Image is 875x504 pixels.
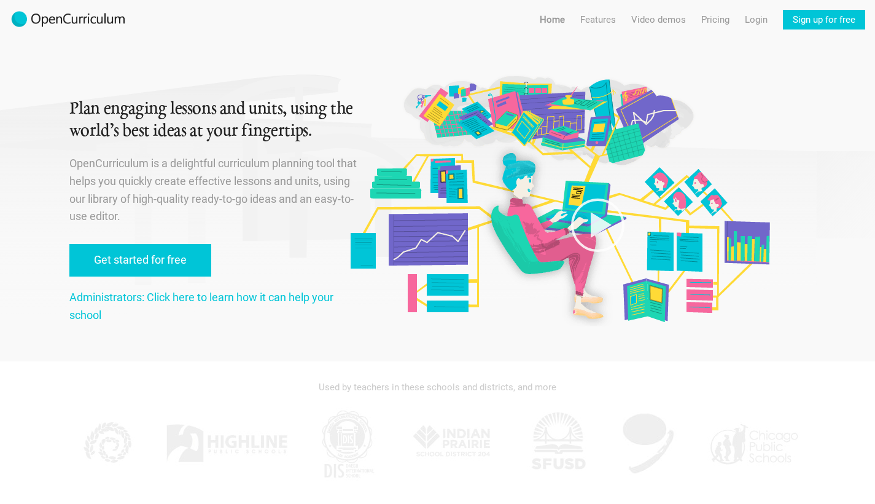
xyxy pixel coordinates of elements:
[527,407,589,481] img: SFUSD.jpg
[701,10,729,30] a: Pricing
[69,155,359,226] p: OpenCurriculum is a delightful curriculum planning tool that helps you quickly create effective l...
[540,10,565,30] a: Home
[76,407,137,481] img: KPPCS.jpg
[631,10,686,30] a: Video demos
[165,407,288,481] img: Highline.jpg
[783,10,865,30] a: Sign up for free
[69,374,806,401] div: Used by teachers in these schools and districts, and more
[618,407,679,481] img: AGK.jpg
[317,407,378,481] img: DIS.jpg
[580,10,616,30] a: Features
[406,407,499,481] img: IPSD.jpg
[707,407,799,481] img: CPS.jpg
[745,10,768,30] a: Login
[69,244,211,277] a: Get started for free
[346,74,773,326] img: Original illustration by Malisa Suchanya, Oakland, CA (malisasuchanya.com)
[69,98,359,143] h1: Plan engaging lessons and units, using the world’s best ideas at your fingertips.
[10,10,126,30] img: 2017-logo-m.png
[69,291,333,321] a: Administrators: Click here to learn how it can help your school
